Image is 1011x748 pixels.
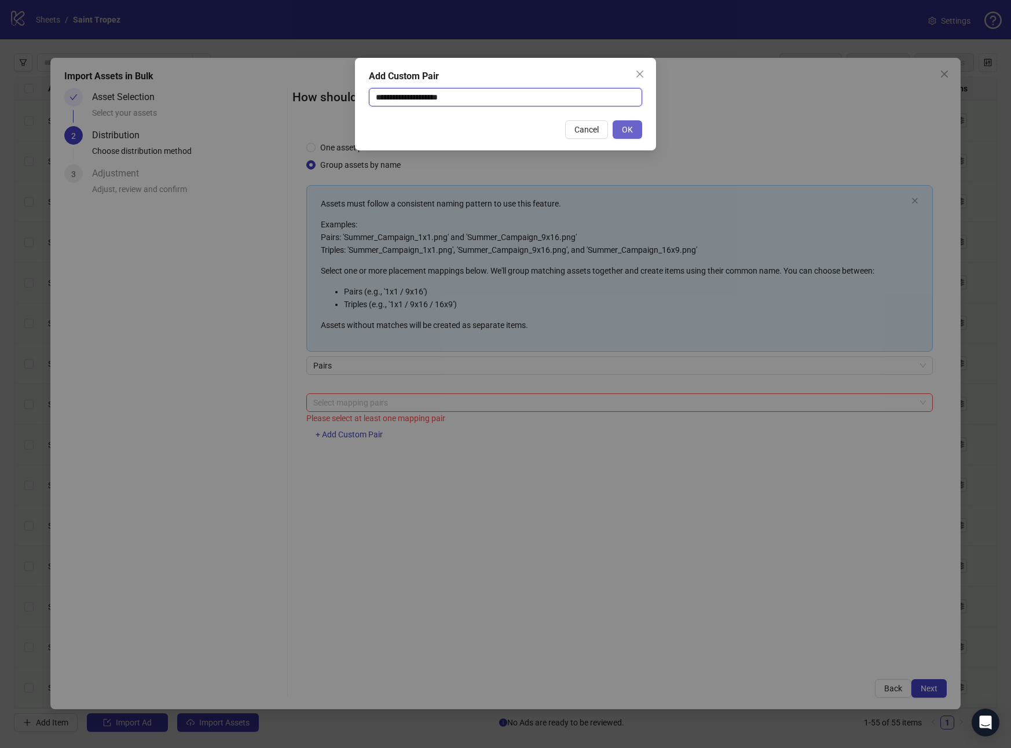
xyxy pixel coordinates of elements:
[574,125,599,134] span: Cancel
[631,65,649,83] button: Close
[622,125,633,134] span: OK
[635,69,644,79] span: close
[565,120,608,139] button: Cancel
[972,709,999,736] div: Open Intercom Messenger
[613,120,642,139] button: OK
[369,69,642,83] div: Add Custom Pair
